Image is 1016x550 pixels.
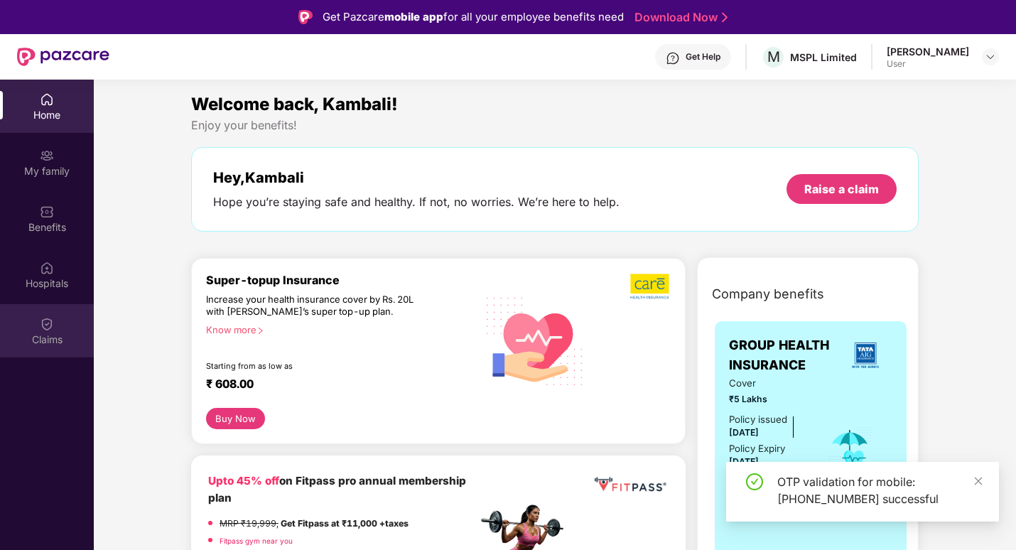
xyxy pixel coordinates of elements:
[40,149,54,163] img: svg+xml;base64,PHN2ZyB3aWR0aD0iMjAiIGhlaWdodD0iMjAiIHZpZXdCb3g9IjAgMCAyMCAyMCIgZmlsbD0ibm9uZSIgeG...
[206,377,463,394] div: ₹ 608.00
[722,484,757,519] img: svg+xml;base64,PHN2ZyB4bWxucz0iaHR0cDovL3d3dy53My5vcmcvMjAwMC9zdmciIHdpZHRoPSI0OC45NDMiIGhlaWdodD...
[887,45,969,58] div: [PERSON_NAME]
[323,9,624,26] div: Get Pazcare for all your employee benefits need
[477,281,593,399] img: svg+xml;base64,PHN2ZyB4bWxucz0iaHR0cDovL3d3dy53My5vcmcvMjAwMC9zdmciIHhtbG5zOnhsaW5rPSJodHRwOi8vd3...
[206,324,468,334] div: Know more
[887,58,969,70] div: User
[630,273,671,300] img: b5dec4f62d2307b9de63beb79f102df3.png
[712,284,824,304] span: Company benefits
[17,48,109,66] img: New Pazcare Logo
[827,426,873,473] img: icon
[592,473,669,497] img: fppp.png
[686,51,720,63] div: Get Help
[220,536,293,545] a: Fitpass gym near you
[767,48,780,65] span: M
[777,473,982,507] div: OTP validation for mobile: [PHONE_NUMBER] successful
[804,181,879,197] div: Raise a claim
[208,474,466,505] b: on Fitpass pro annual membership plan
[206,293,416,318] div: Increase your health insurance cover by Rs. 20L with [PERSON_NAME]’s super top-up plan.
[40,92,54,107] img: svg+xml;base64,PHN2ZyBpZD0iSG9tZSIgeG1sbnM9Imh0dHA6Ly93d3cudzMub3JnLzIwMDAvc3ZnIiB3aWR0aD0iMjAiIG...
[722,10,728,25] img: Stroke
[40,317,54,331] img: svg+xml;base64,PHN2ZyBpZD0iQ2xhaW0iIHhtbG5zPSJodHRwOi8vd3d3LnczLm9yZy8yMDAwL3N2ZyIgd2lkdGg9IjIwIi...
[208,474,279,487] b: Upto 45% off
[40,261,54,275] img: svg+xml;base64,PHN2ZyBpZD0iSG9zcGl0YWxzIiB4bWxucz0iaHR0cDovL3d3dy53My5vcmcvMjAwMC9zdmciIHdpZHRoPS...
[213,169,620,186] div: Hey, Kambali
[191,94,398,114] span: Welcome back, Kambali!
[729,456,759,467] span: [DATE]
[206,273,477,287] div: Super-topup Insurance
[213,195,620,210] div: Hope you’re staying safe and healthy. If not, no worries. We’re here to help.
[220,518,279,529] del: MRP ₹19,999,
[729,412,787,427] div: Policy issued
[40,205,54,219] img: svg+xml;base64,PHN2ZyBpZD0iQmVuZWZpdHMiIHhtbG5zPSJodHRwOi8vd3d3LnczLm9yZy8yMDAwL3N2ZyIgd2lkdGg9Ij...
[634,10,723,25] a: Download Now
[729,392,808,406] span: ₹5 Lakhs
[206,361,416,371] div: Starting from as low as
[973,476,983,486] span: close
[985,51,996,63] img: svg+xml;base64,PHN2ZyBpZD0iRHJvcGRvd24tMzJ4MzIiIHhtbG5zPSJodHRwOi8vd3d3LnczLm9yZy8yMDAwL3N2ZyIgd2...
[729,335,838,376] span: GROUP HEALTH INSURANCE
[729,427,759,438] span: [DATE]
[191,118,919,133] div: Enjoy your benefits!
[746,473,763,490] span: check-circle
[281,518,409,529] strong: Get Fitpass at ₹11,000 +taxes
[298,10,313,24] img: Logo
[384,10,443,23] strong: mobile app
[729,441,785,456] div: Policy Expiry
[666,51,680,65] img: svg+xml;base64,PHN2ZyBpZD0iSGVscC0zMngzMiIgeG1sbnM9Imh0dHA6Ly93d3cudzMub3JnLzIwMDAvc3ZnIiB3aWR0aD...
[846,336,885,374] img: insurerLogo
[256,327,264,335] span: right
[790,50,857,64] div: MSPL Limited
[729,376,808,391] span: Cover
[206,408,265,429] button: Buy Now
